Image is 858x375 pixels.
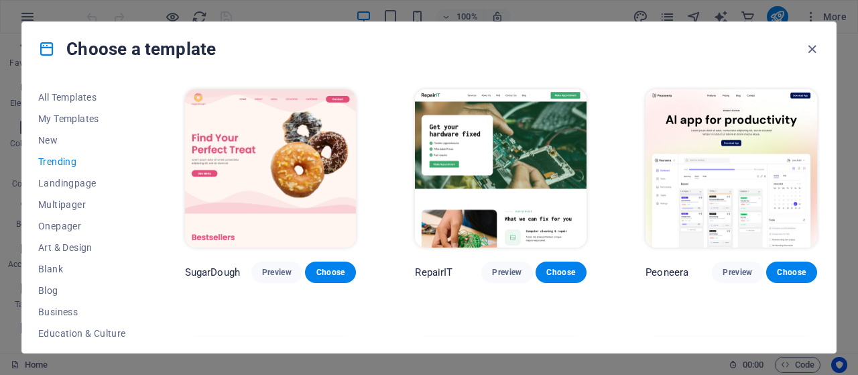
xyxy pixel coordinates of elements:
button: Onepager [38,215,126,237]
span: Art & Design [38,242,126,253]
button: Preview [481,262,532,283]
span: Choose [316,267,345,278]
img: RepairIT [415,89,587,248]
span: Preview [492,267,522,278]
p: Peoneera [646,266,688,279]
button: New [38,129,126,151]
span: Choose [777,267,806,278]
button: Trending [38,151,126,172]
p: SugarDough [185,266,240,279]
button: Preview [251,262,302,283]
button: Landingpage [38,172,126,194]
span: Education & Culture [38,328,126,339]
span: Business [38,307,126,317]
span: Trending [38,156,126,167]
button: All Templates [38,87,126,108]
span: My Templates [38,113,126,124]
button: Multipager [38,194,126,215]
span: Blog [38,285,126,296]
img: Peoneera [646,89,817,248]
span: New [38,135,126,146]
h4: Choose a template [38,38,216,60]
span: Preview [262,267,292,278]
button: Choose [305,262,356,283]
span: Multipager [38,199,126,210]
span: Choose [546,267,576,278]
button: Blog [38,280,126,301]
button: Education & Culture [38,323,126,344]
button: Choose [766,262,817,283]
button: Preview [712,262,763,283]
button: Art & Design [38,237,126,258]
span: Preview [723,267,752,278]
button: My Templates [38,108,126,129]
button: Business [38,301,126,323]
span: All Templates [38,92,126,103]
p: RepairIT [415,266,452,279]
img: SugarDough [185,89,357,248]
button: Choose [536,262,587,283]
span: Onepager [38,221,126,231]
span: Blank [38,264,126,274]
span: Landingpage [38,178,126,189]
button: Blank [38,258,126,280]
